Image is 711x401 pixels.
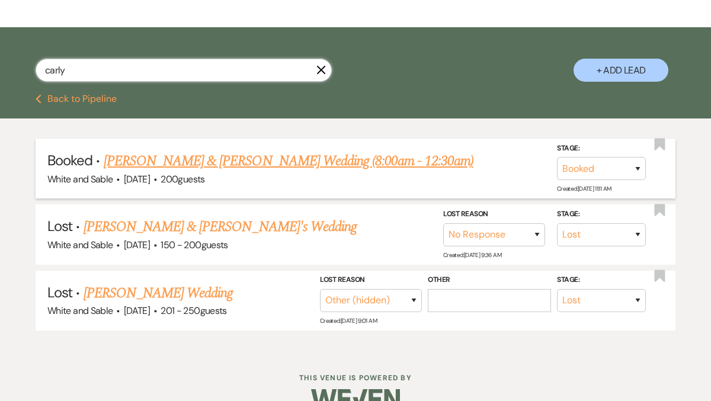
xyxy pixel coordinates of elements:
[47,173,113,185] span: White and Sable
[47,304,113,317] span: White and Sable
[84,216,357,238] a: [PERSON_NAME] & [PERSON_NAME]'s Wedding
[557,208,646,221] label: Stage:
[36,59,332,82] input: Search by name, event date, email address or phone number
[574,59,668,82] button: + Add Lead
[557,185,611,193] span: Created: [DATE] 11:11 AM
[557,142,646,155] label: Stage:
[36,94,117,104] button: Back to Pipeline
[124,304,150,317] span: [DATE]
[47,239,113,251] span: White and Sable
[557,274,646,287] label: Stage:
[124,173,150,185] span: [DATE]
[47,283,72,301] span: Lost
[104,150,473,172] a: [PERSON_NAME] & [PERSON_NAME] Wedding (8:00am - 12:30am)
[84,283,233,304] a: [PERSON_NAME] Wedding
[47,151,92,169] span: Booked
[161,239,228,251] span: 150 - 200 guests
[443,208,545,221] label: Lost Reason
[161,304,226,317] span: 201 - 250 guests
[428,274,551,287] label: Other
[124,239,150,251] span: [DATE]
[443,251,501,258] span: Created: [DATE] 9:36 AM
[320,274,422,287] label: Lost Reason
[161,173,204,185] span: 200 guests
[320,317,377,325] span: Created: [DATE] 9:01 AM
[47,217,72,235] span: Lost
